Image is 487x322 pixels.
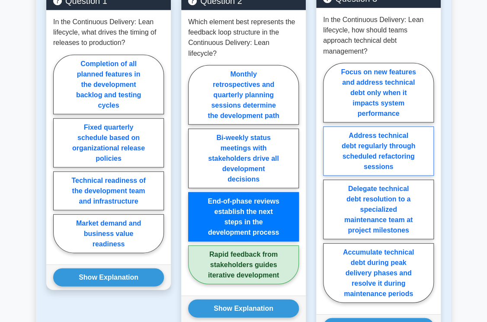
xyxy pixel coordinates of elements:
label: Completion of all planned features in the development backlog and testing cycles [53,54,164,114]
label: Address technical debt regularly through scheduled refactoring sessions [323,126,434,175]
p: Which element best represents the feedback loop structure in the Continuous Delivery: Lean lifecy... [188,17,299,58]
label: Accumulate technical debt during peak delivery phases and resolve it during maintenance periods [323,243,434,303]
label: Monthly retrospectives and quarterly planning sessions determine the development path [188,65,299,124]
label: Focus on new features and address technical debt only when it impacts system performance [323,63,434,122]
label: Market demand and business value readiness [53,214,164,253]
label: Bi-weekly status meetings with stakeholders drive all development decisions [188,128,299,188]
label: End-of-phase reviews establish the next steps in the development process [188,192,299,241]
p: In the Continuous Delivery: Lean lifecycle, what drives the timing of releases to production? [53,17,164,48]
button: Show Explanation [188,299,299,317]
button: Show Explanation [53,268,164,286]
p: In the Continuous Delivery: Lean lifecycle, how should teams approach technical debt management? [323,15,434,56]
label: Rapid feedback from stakeholders guides iterative development [188,245,299,284]
label: Delegate technical debt resolution to a specialized maintenance team at project milestones [323,179,434,239]
label: Technical readiness of the development team and infrastructure [53,171,164,210]
label: Fixed quarterly schedule based on organizational release policies [53,118,164,167]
